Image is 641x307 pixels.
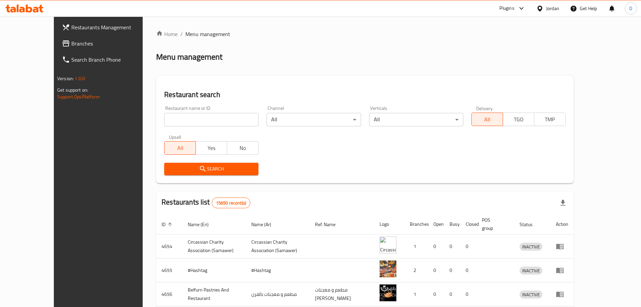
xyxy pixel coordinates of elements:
img: ​Circassian ​Charity ​Association​ (Samawer) [380,237,396,253]
a: Support.OpsPlatform [57,92,100,101]
a: Restaurants Management [57,19,161,35]
div: Total records count [212,197,250,208]
div: All [369,113,463,126]
span: INACTIVE [520,267,542,275]
span: Ref. Name [315,220,344,228]
div: All [266,113,361,126]
span: Get support on: [57,86,88,94]
span: D [629,5,632,12]
label: Delivery [476,106,493,111]
button: No [227,141,258,155]
span: INACTIVE [520,243,542,251]
td: 4656 [156,282,182,306]
button: All [164,141,196,155]
td: مطعم و معجنات بالفرن [246,282,310,306]
img: Belfurn Pastries And Restaurant [380,284,396,301]
th: Busy [444,214,460,235]
div: Jordan [546,5,559,12]
span: TMP [537,115,563,124]
img: #Hashtag [380,260,396,277]
div: Export file [555,195,571,211]
td: 0 [460,235,476,258]
a: Home [156,30,178,38]
span: ID [162,220,174,228]
button: TGO [503,113,534,126]
td: مطعم و معجنات [PERSON_NAME] [310,282,374,306]
td: 0 [444,282,460,306]
span: Restaurants Management [71,23,155,31]
span: All [474,115,500,124]
div: Menu [556,266,568,274]
span: All [167,143,193,153]
td: #Hashtag [182,258,246,282]
span: Name (Ar) [251,220,280,228]
td: 0 [428,282,444,306]
td: 0 [428,258,444,282]
li: / [180,30,183,38]
td: #Hashtag [246,258,310,282]
td: 4654 [156,235,182,258]
label: Upsell [169,134,181,139]
th: Logo [374,214,404,235]
td: ​Circassian ​Charity ​Association​ (Samawer) [182,235,246,258]
div: INACTIVE [520,243,542,251]
span: 1.0.0 [75,74,85,83]
span: Search [170,165,253,173]
th: Open [428,214,444,235]
th: Branches [404,214,428,235]
span: No [230,143,256,153]
td: Belfurn Pastries And Restaurant [182,282,246,306]
td: 2 [404,258,428,282]
td: 1 [404,235,428,258]
span: INACTIVE [520,291,542,299]
td: 0 [428,235,444,258]
span: Search Branch Phone [71,56,155,64]
td: 0 [460,282,476,306]
a: Branches [57,35,161,52]
span: Status [520,220,541,228]
a: Search Branch Phone [57,52,161,68]
span: Menu management [185,30,230,38]
div: Plugins [499,4,514,12]
nav: breadcrumb [156,30,574,38]
span: 15650 record(s) [212,200,250,206]
input: Search for restaurant name or ID.. [164,113,258,126]
td: 0 [444,235,460,258]
span: Name (En) [188,220,217,228]
h2: Menu management [156,52,222,62]
button: All [471,113,503,126]
td: 1 [404,282,428,306]
td: ​Circassian ​Charity ​Association​ (Samawer) [246,235,310,258]
div: Menu [556,242,568,250]
td: 0 [444,258,460,282]
button: Search [164,163,258,175]
div: INACTIVE [520,267,542,275]
div: Menu [556,290,568,298]
td: 0 [460,258,476,282]
button: TMP [534,113,566,126]
th: Action [550,214,574,235]
th: Closed [460,214,476,235]
h2: Restaurant search [164,90,566,100]
span: Branches [71,39,155,48]
span: Yes [199,143,224,153]
span: POS group [482,216,506,232]
td: 4655 [156,258,182,282]
span: Version: [57,74,74,83]
h2: Restaurants list [162,197,250,208]
span: TGO [506,115,532,124]
button: Yes [195,141,227,155]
